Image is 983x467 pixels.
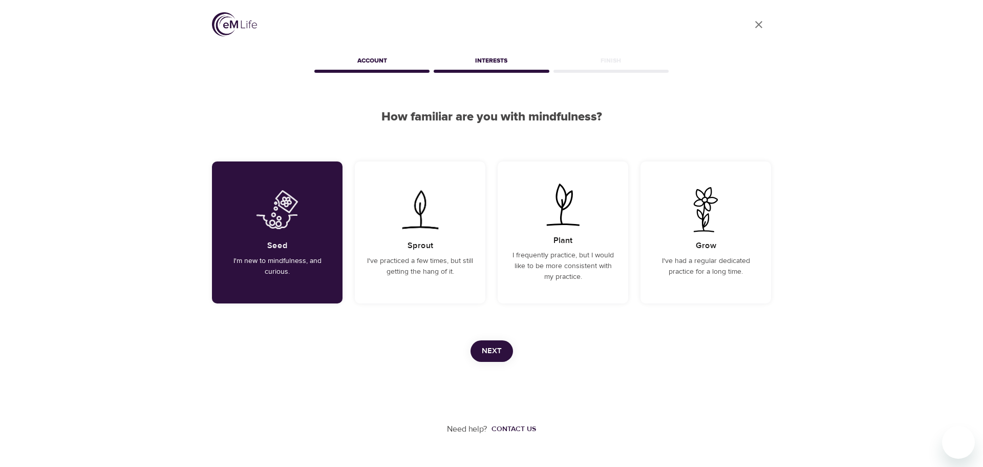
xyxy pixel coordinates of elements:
[498,161,628,303] div: I frequently practice, but I would like to be more consistent with my practice.PlantI frequently ...
[482,344,502,358] span: Next
[471,340,513,362] button: Next
[487,424,536,434] a: Contact us
[212,161,343,303] div: I'm new to mindfulness, and curious.SeedI'm new to mindfulness, and curious.
[746,12,771,37] a: close
[553,235,572,246] h5: Plant
[212,12,257,36] img: logo
[251,187,303,232] img: I'm new to mindfulness, and curious.
[640,161,771,303] div: I've had a regular dedicated practice for a long time.GrowI've had a regular dedicated practice f...
[653,256,759,277] p: I've had a regular dedicated practice for a long time.
[680,187,732,232] img: I've had a regular dedicated practice for a long time.
[696,240,716,251] h5: Grow
[394,187,446,232] img: I've practiced a few times, but still getting the hang of it.
[491,424,536,434] div: Contact us
[510,250,616,282] p: I frequently practice, but I would like to be more consistent with my practice.
[355,161,485,303] div: I've practiced a few times, but still getting the hang of it.SproutI've practiced a few times, bu...
[367,256,473,277] p: I've practiced a few times, but still getting the hang of it.
[224,256,330,277] p: I'm new to mindfulness, and curious.
[447,423,487,435] p: Need help?
[267,240,288,251] h5: Seed
[537,182,589,227] img: I frequently practice, but I would like to be more consistent with my practice.
[212,110,771,125] h2: How familiar are you with mindfulness?
[408,240,433,251] h5: Sprout
[942,426,975,459] iframe: Button to launch messaging window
